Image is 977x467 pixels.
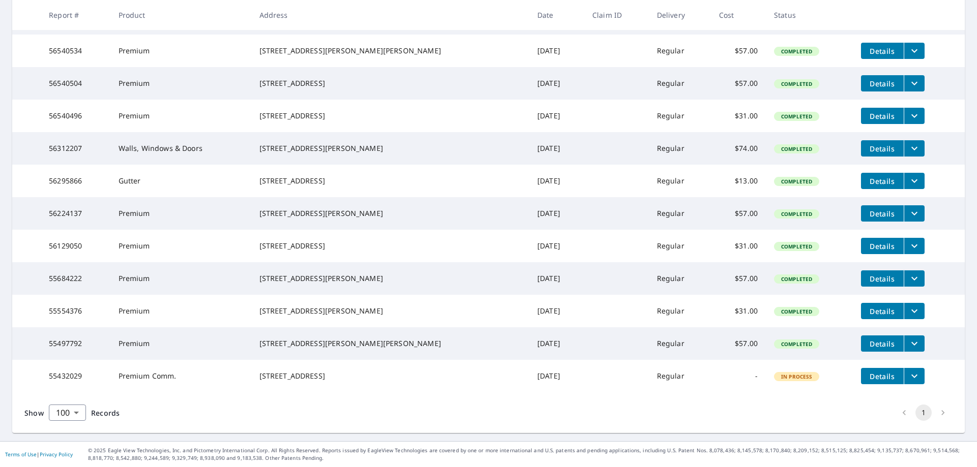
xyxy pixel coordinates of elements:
div: [STREET_ADDRESS][PERSON_NAME][PERSON_NAME] [260,46,522,56]
td: $31.00 [711,100,766,132]
td: 56540504 [41,67,110,100]
span: Details [867,79,898,88]
button: detailsBtn-56129050 [861,238,904,254]
td: Walls, Windows & Doors [110,132,251,165]
td: [DATE] [529,132,584,165]
p: | [5,451,73,457]
button: page 1 [915,404,932,421]
td: $57.00 [711,262,766,295]
td: 56295866 [41,165,110,197]
button: filesDropdownBtn-56540496 [904,108,925,124]
button: filesDropdownBtn-55684222 [904,270,925,287]
span: In Process [775,373,819,380]
span: Completed [775,113,818,120]
td: $57.00 [711,327,766,360]
span: Details [867,241,898,251]
td: Regular [649,67,711,100]
td: 55432029 [41,360,110,392]
span: Completed [775,243,818,250]
button: filesDropdownBtn-56540504 [904,75,925,91]
td: 55497792 [41,327,110,360]
td: Premium [110,230,251,262]
td: [DATE] [529,197,584,230]
span: Completed [775,48,818,55]
div: 100 [49,398,86,427]
button: detailsBtn-56224137 [861,205,904,222]
td: 56129050 [41,230,110,262]
td: 56312207 [41,132,110,165]
button: filesDropdownBtn-55432029 [904,368,925,384]
td: [DATE] [529,165,584,197]
td: $13.00 [711,165,766,197]
button: detailsBtn-55497792 [861,335,904,352]
button: detailsBtn-56540504 [861,75,904,91]
td: Premium [110,327,251,360]
button: filesDropdownBtn-56295866 [904,173,925,189]
span: Details [867,111,898,121]
td: Premium [110,262,251,295]
div: Show 100 records [49,404,86,421]
td: [DATE] [529,35,584,67]
button: filesDropdownBtn-56224137 [904,205,925,222]
div: [STREET_ADDRESS] [260,371,522,381]
span: Details [867,144,898,153]
button: filesDropdownBtn-55554376 [904,303,925,319]
button: detailsBtn-55684222 [861,270,904,287]
td: Premium Comm. [110,360,251,392]
button: filesDropdownBtn-56129050 [904,238,925,254]
td: [DATE] [529,327,584,360]
button: detailsBtn-56312207 [861,140,904,157]
div: [STREET_ADDRESS] [260,241,522,251]
td: $57.00 [711,35,766,67]
span: Details [867,176,898,186]
td: 56540496 [41,100,110,132]
span: Completed [775,340,818,348]
nav: pagination navigation [895,404,953,421]
td: $31.00 [711,295,766,327]
td: Regular [649,197,711,230]
td: $74.00 [711,132,766,165]
a: Terms of Use [5,451,37,458]
a: Privacy Policy [40,451,73,458]
div: [STREET_ADDRESS][PERSON_NAME][PERSON_NAME] [260,338,522,349]
div: [STREET_ADDRESS] [260,111,522,121]
td: 56540534 [41,35,110,67]
span: Details [867,209,898,219]
td: Regular [649,327,711,360]
span: Details [867,46,898,56]
div: [STREET_ADDRESS][PERSON_NAME] [260,143,522,153]
button: detailsBtn-56540534 [861,43,904,59]
td: Regular [649,132,711,165]
td: [DATE] [529,262,584,295]
td: Premium [110,100,251,132]
div: [STREET_ADDRESS][PERSON_NAME] [260,306,522,316]
button: detailsBtn-56540496 [861,108,904,124]
td: [DATE] [529,360,584,392]
td: $57.00 [711,197,766,230]
span: Completed [775,308,818,315]
span: Show [24,408,44,418]
button: detailsBtn-55554376 [861,303,904,319]
button: detailsBtn-56295866 [861,173,904,189]
span: Completed [775,145,818,152]
td: Premium [110,197,251,230]
span: Completed [775,80,818,87]
td: [DATE] [529,100,584,132]
div: [STREET_ADDRESS] [260,78,522,88]
td: Premium [110,35,251,67]
td: Regular [649,100,711,132]
td: $57.00 [711,67,766,100]
div: [STREET_ADDRESS][PERSON_NAME] [260,208,522,219]
td: Regular [649,165,711,197]
p: © 2025 Eagle View Technologies, Inc. and Pictometry International Corp. All Rights Reserved. Repo... [88,447,972,462]
button: filesDropdownBtn-56312207 [904,140,925,157]
td: $31.00 [711,230,766,262]
div: [STREET_ADDRESS] [260,176,522,186]
td: [DATE] [529,295,584,327]
td: Premium [110,67,251,100]
span: Records [91,408,120,418]
td: - [711,360,766,392]
td: 55684222 [41,262,110,295]
button: filesDropdownBtn-56540534 [904,43,925,59]
td: [DATE] [529,230,584,262]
